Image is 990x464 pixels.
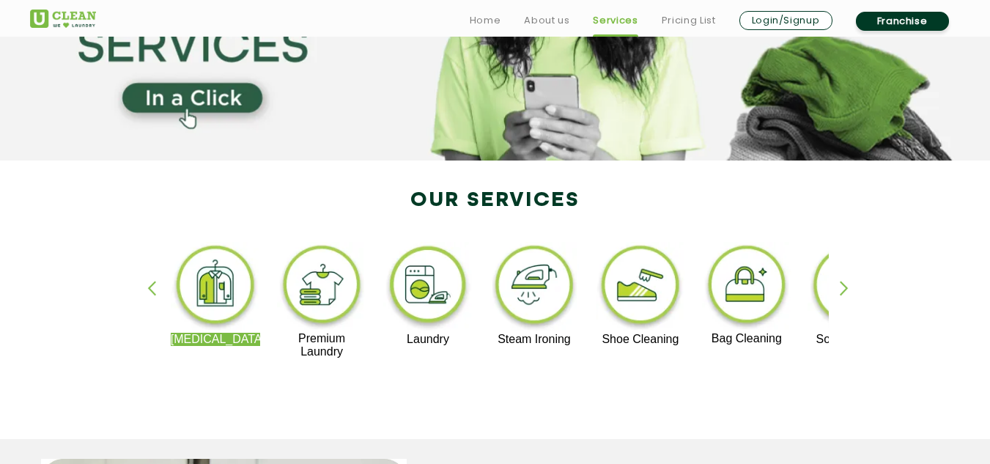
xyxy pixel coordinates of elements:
[30,10,96,28] img: UClean Laundry and Dry Cleaning
[702,242,792,332] img: bag_cleaning_11zon.webp
[856,12,949,31] a: Franchise
[593,12,638,29] a: Services
[277,242,367,332] img: premium_laundry_cleaning_11zon.webp
[702,332,792,345] p: Bag Cleaning
[490,242,580,333] img: steam_ironing_11zon.webp
[383,242,473,333] img: laundry_cleaning_11zon.webp
[383,333,473,346] p: Laundry
[808,333,898,346] p: Sofa Cleaning
[277,332,367,358] p: Premium Laundry
[596,242,686,333] img: shoe_cleaning_11zon.webp
[490,333,580,346] p: Steam Ironing
[808,242,898,333] img: sofa_cleaning_11zon.webp
[171,333,261,346] p: [MEDICAL_DATA]
[739,11,832,30] a: Login/Signup
[470,12,501,29] a: Home
[596,333,686,346] p: Shoe Cleaning
[524,12,569,29] a: About us
[662,12,716,29] a: Pricing List
[171,242,261,333] img: dry_cleaning_11zon.webp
